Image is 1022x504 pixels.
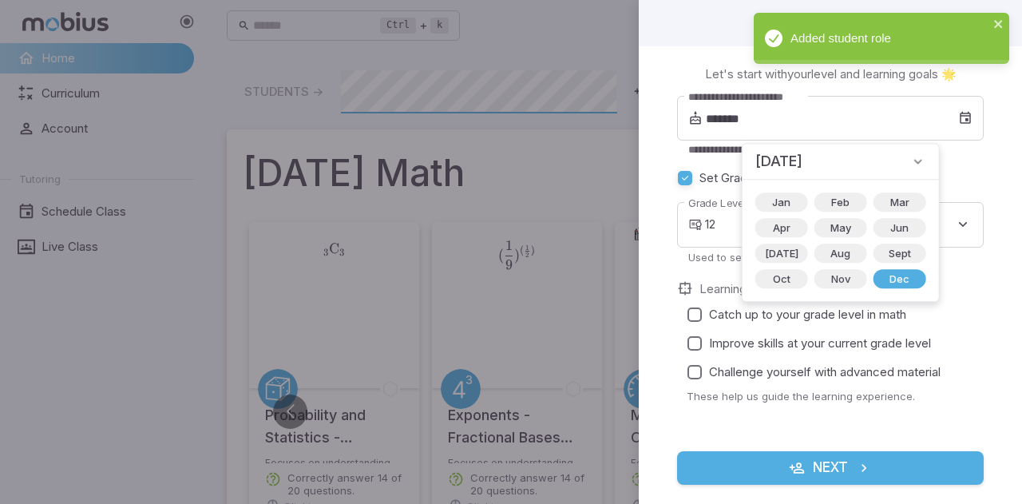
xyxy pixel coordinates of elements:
div: 12 [705,202,984,248]
span: Improve skills at your current grade level [709,335,931,352]
div: Feb [814,192,867,212]
span: Nov [822,271,860,287]
div: May [814,218,867,237]
button: close [993,18,1004,33]
span: Oct [763,271,800,287]
span: Challenge yourself with advanced material [709,363,941,381]
span: [DATE] [755,245,808,261]
span: Apr [763,220,800,236]
span: Catch up to your grade level in math [709,306,906,323]
span: [DATE] [755,150,802,173]
span: Aug [821,245,860,261]
div: Oct [755,269,808,288]
p: These help us guide the learning experience. [687,389,984,403]
div: Added student role [754,13,1009,64]
div: Jun [873,218,926,237]
div: Dec [873,269,926,288]
span: Jan [763,194,800,210]
span: Feb [822,194,859,210]
span: Sept [879,245,921,261]
label: Learning Goals [699,280,781,298]
span: Mar [881,194,919,210]
div: Apr [755,218,808,237]
div: Nov [814,269,867,288]
span: Set Grade Manually [699,169,806,187]
div: Aug [814,244,867,263]
p: Let's start with your level and learning goals 🌟 [705,65,957,83]
button: Next [677,451,984,485]
label: Grade Level [688,196,747,211]
p: Used to set lesson and tournament levels. [688,250,972,264]
span: May [821,220,861,236]
div: Sept [873,244,926,263]
span: Jun [881,220,918,236]
div: Jan [755,192,808,212]
div: Mar [873,192,926,212]
span: Dec [880,271,919,287]
div: [DATE] [755,244,808,263]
